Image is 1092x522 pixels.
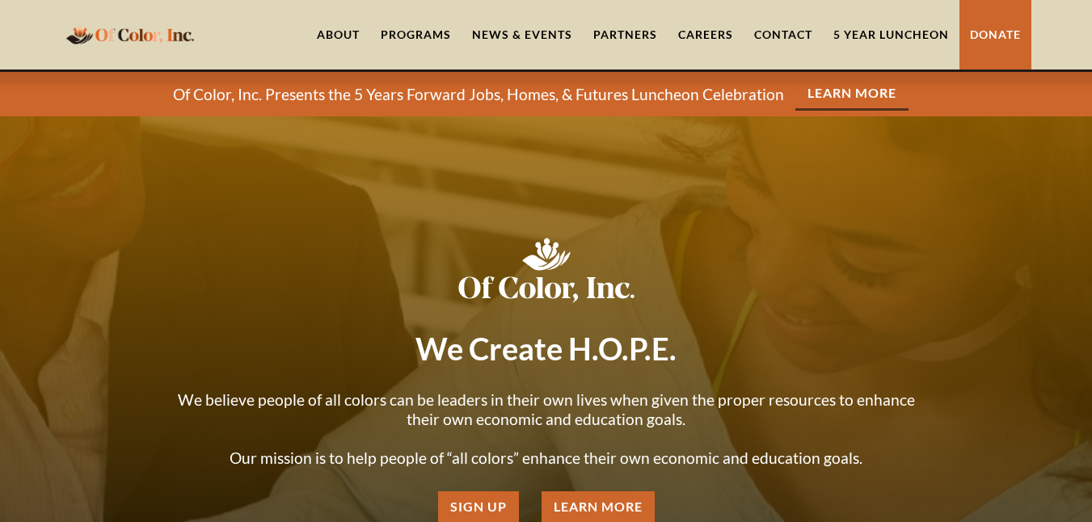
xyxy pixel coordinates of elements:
[381,27,451,43] div: Programs
[415,330,677,367] strong: We Create H.O.P.E.
[61,15,199,53] a: home
[173,85,784,104] p: Of Color, Inc. Presents the 5 Years Forward Jobs, Homes, & Futures Luncheon Celebration
[167,390,926,468] p: We believe people of all colors can be leaders in their own lives when given the proper resources...
[795,78,909,111] a: Learn More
